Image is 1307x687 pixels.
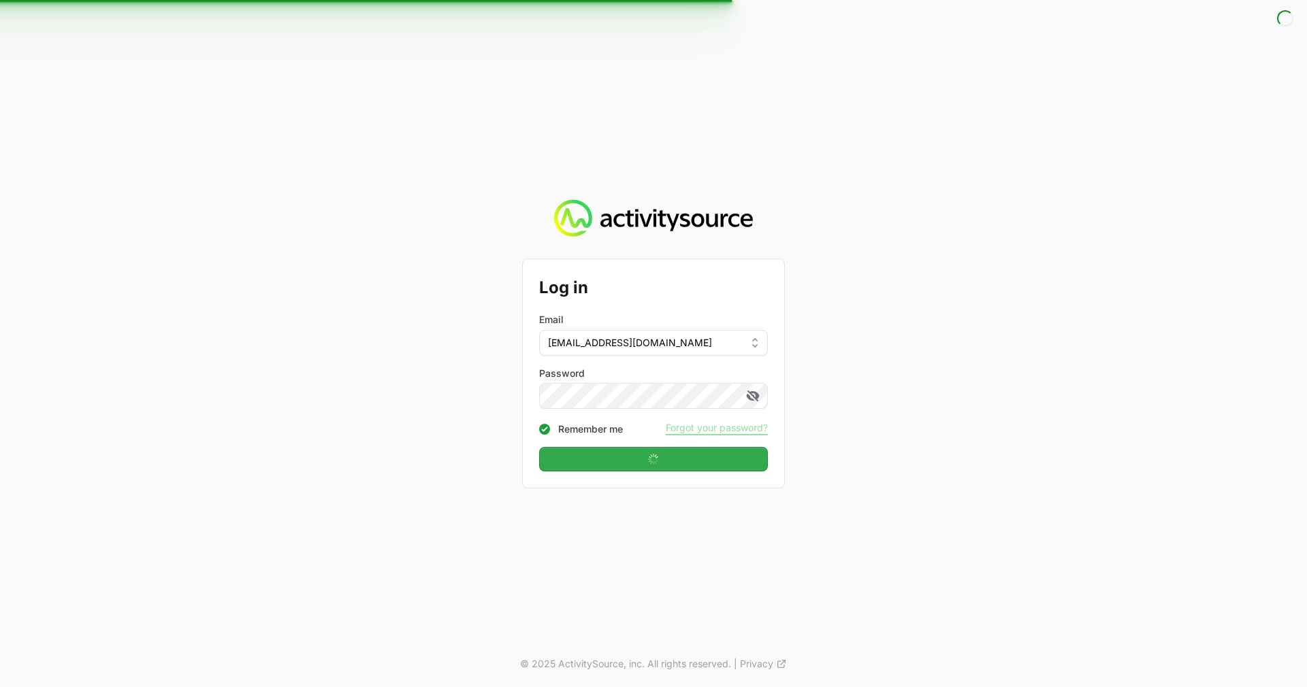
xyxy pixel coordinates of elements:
label: Email [539,313,564,326]
img: Activity Source [554,199,752,237]
button: [EMAIL_ADDRESS][DOMAIN_NAME] [539,330,768,356]
p: © 2025 ActivitySource, inc. All rights reserved. [520,657,731,671]
span: [EMAIL_ADDRESS][DOMAIN_NAME] [548,336,712,350]
span: | [734,657,737,671]
label: Password [539,367,768,380]
h2: Log in [539,275,768,300]
a: Privacy [740,657,787,671]
label: Remember me [558,422,623,436]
